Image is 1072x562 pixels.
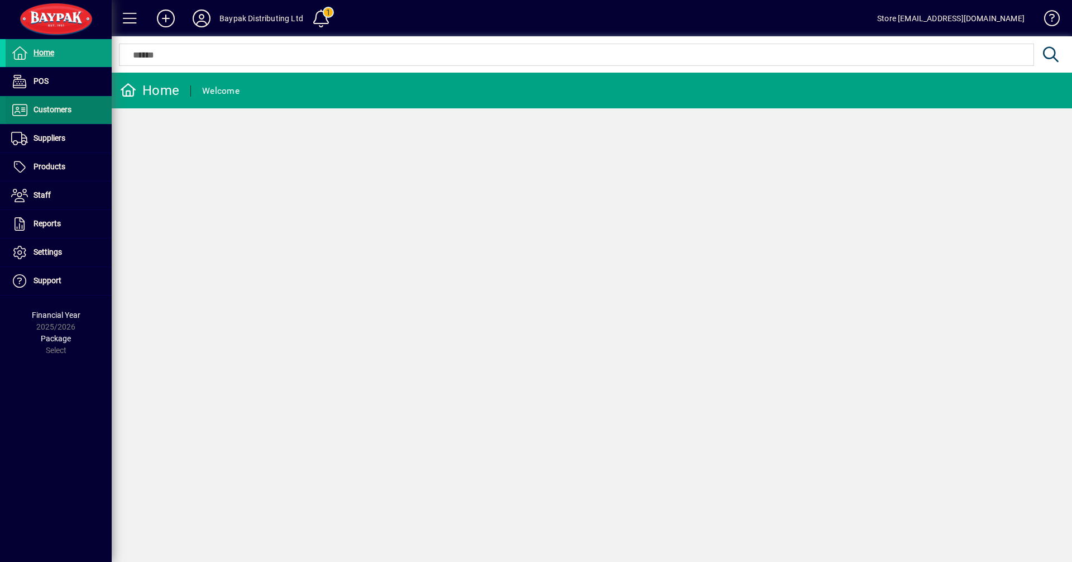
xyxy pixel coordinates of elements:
span: Suppliers [33,134,65,142]
a: Reports [6,210,112,238]
span: Support [33,276,61,285]
span: Customers [33,105,71,114]
div: Home [120,82,179,99]
span: POS [33,77,49,85]
span: Settings [33,247,62,256]
div: Welcome [202,82,240,100]
a: Suppliers [6,125,112,153]
span: Home [33,48,54,57]
a: Settings [6,239,112,266]
div: Store [EMAIL_ADDRESS][DOMAIN_NAME] [877,9,1025,27]
a: POS [6,68,112,96]
span: Staff [33,190,51,199]
a: Support [6,267,112,295]
button: Profile [184,8,219,28]
span: Package [41,334,71,343]
div: Baypak Distributing Ltd [219,9,303,27]
a: Staff [6,182,112,209]
span: Products [33,162,65,171]
a: Products [6,153,112,181]
span: Reports [33,219,61,228]
span: Financial Year [32,311,80,320]
a: Customers [6,96,112,124]
a: Knowledge Base [1036,2,1058,39]
button: Add [148,8,184,28]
